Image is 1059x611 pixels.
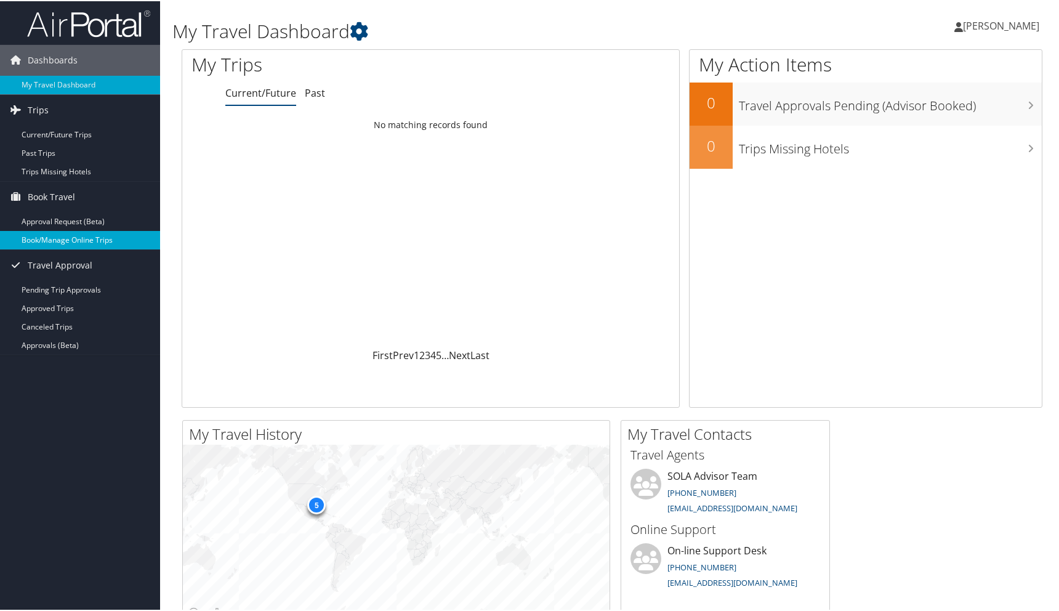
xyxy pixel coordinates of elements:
a: [PHONE_NUMBER] [667,486,736,497]
h1: My Travel Dashboard [172,17,759,43]
h3: Travel Approvals Pending (Advisor Booked) [739,90,1042,113]
h3: Travel Agents [630,445,820,463]
a: Last [470,347,489,361]
span: Trips [28,94,49,124]
a: 1 [414,347,419,361]
a: 4 [430,347,436,361]
a: [EMAIL_ADDRESS][DOMAIN_NAME] [667,501,797,512]
span: [PERSON_NAME] [963,18,1039,31]
span: Travel Approval [28,249,92,280]
h2: My Travel History [189,423,610,443]
a: 0Travel Approvals Pending (Advisor Booked) [690,81,1042,124]
a: Past [305,85,325,99]
a: 5 [436,347,441,361]
img: airportal-logo.png [27,8,150,37]
a: [PHONE_NUMBER] [667,560,736,572]
a: Next [449,347,470,361]
li: On-line Support Desk [624,542,826,593]
span: … [441,347,449,361]
h1: My Trips [191,51,463,76]
div: 5 [307,495,326,513]
span: Dashboards [28,44,78,75]
li: SOLA Advisor Team [624,467,826,518]
a: First [372,347,393,361]
span: Book Travel [28,180,75,211]
a: Prev [393,347,414,361]
a: 2 [419,347,425,361]
h2: 0 [690,134,733,155]
h2: My Travel Contacts [627,423,829,443]
h2: 0 [690,91,733,112]
a: [EMAIL_ADDRESS][DOMAIN_NAME] [667,576,797,587]
a: 0Trips Missing Hotels [690,124,1042,168]
a: [PERSON_NAME] [954,6,1052,43]
h1: My Action Items [690,51,1042,76]
h3: Trips Missing Hotels [739,133,1042,156]
td: No matching records found [182,113,679,135]
a: 3 [425,347,430,361]
a: Current/Future [225,85,296,99]
h3: Online Support [630,520,820,537]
